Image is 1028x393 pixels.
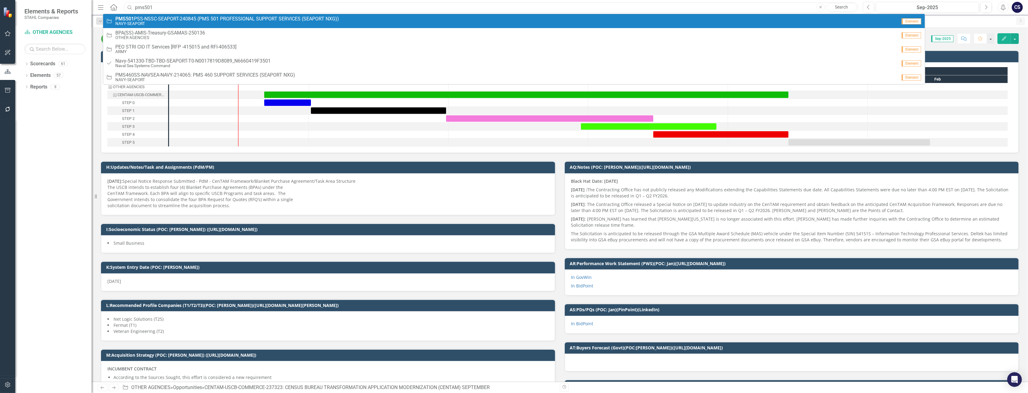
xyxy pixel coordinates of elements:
[902,60,921,67] span: Element
[3,7,14,18] img: ClearPoint Strategy
[122,107,135,115] div: STEP 1
[103,56,925,70] a: Navy-541330-TBD-TBD-SEAPORT-T0-N0017819D8089_N6660419F3501Naval Sea Systems CommandElement
[868,75,1008,83] div: Feb
[114,322,136,328] span: Fermat (T1)
[311,107,446,114] div: Task: Start date: 2025-10-01 End date: 2025-10-31
[115,44,236,50] span: PEO STRI CIO IT Services [RFP -415015 and RFI-406533]
[122,123,135,131] div: STEP 3
[107,278,121,284] span: [DATE]
[101,34,110,44] img: Active
[114,374,549,380] p: According to the Sources Sought, this effort is considered a new requirement
[571,215,1012,229] p: : [PERSON_NAME] has learned that [PERSON_NAME][US_STATE] is no longer associated with this effort...
[107,139,168,146] div: Task: Start date: 2026-01-14 End date: 2026-02-13
[107,83,168,91] div: OTHER AGENCIES
[115,49,236,54] small: ARMY
[107,366,157,372] strong: INCUMBENT CONTRACT
[264,92,788,98] div: Task: Start date: 2025-09-21 End date: 2026-01-14
[114,328,164,334] span: Veteran Engineering (T2)
[581,123,716,130] div: Task: Start date: 2025-11-29 End date: 2025-12-29
[653,131,788,138] div: Task: Start date: 2025-12-15 End date: 2026-01-14
[115,30,205,36] span: BPA(SS)-AMIS-Treasury-GSAMAS-250136
[24,44,85,54] input: Search Below...
[571,229,1012,243] p: The Solicitation is anticipated to be released through the GSA Multiple Award Schedule (MAS) vehi...
[570,165,1016,169] h3: AQ:Notes (POC: [PERSON_NAME])([URL][DOMAIN_NAME])
[115,63,271,68] small: Naval Sea Systems Command
[931,35,954,42] span: Sep-2025
[788,139,930,146] div: Task: Start date: 2026-01-14 End date: 2026-02-13
[826,3,857,12] a: Search
[115,21,339,26] small: NAVY-SEAPORT
[264,99,311,106] div: Task: Start date: 2025-09-21 End date: 2025-10-01
[204,384,490,390] div: CENTAM-USCB-COMMERCE-237323: CENSUS BUREAU TRANSFORMATION APPLICATION MODERNIZATION (CENTAM) SEPT...
[114,316,164,322] span: Net Logic Solutions (T2S)
[131,384,171,390] a: OTHER AGENCIES
[173,384,202,390] a: Opportunities
[115,72,295,78] span: PMS460SS-NAVSEA-NAVY-214065: PMS 460 SUPPORT SERVICES (SEAPORT NXG)
[58,61,68,67] div: 61
[24,15,78,20] small: STAHL Companies
[571,321,593,326] a: In BidPoint
[571,274,592,280] a: In GovWin
[571,283,593,289] a: In BidPoint
[571,200,1012,215] p: : The Contracting Office released a Special Notice on [DATE] to update industry on the CenTAM req...
[1012,2,1023,13] button: CS
[107,131,168,139] div: STEP 4
[106,165,552,169] h3: H:Updates/Notes/Task and Assignments (PdM/PM)
[446,115,653,122] div: Task: Start date: 2025-10-31 End date: 2025-12-15
[570,261,1016,266] h3: AR:Performance Work Statement (PWS)(POC: Jan)([URL][DOMAIN_NAME])
[878,4,977,11] div: Sep-2025
[571,216,585,222] strong: [DATE]
[122,384,555,391] div: » »
[106,303,552,308] h3: L:Recommended Profile Companies (T1/T2/T3)(POC: [PERSON_NAME])([URL][DOMAIN_NAME][PERSON_NAME])
[114,240,144,246] span: Small Business
[571,186,1012,200] p: The Contracting Office has not publicly released any Modifications extending the Capabilities Sta...
[115,16,134,22] strong: PMS501
[107,115,168,123] div: STEP 2
[50,84,60,89] div: 9
[107,107,168,115] div: STEP 1
[1007,372,1022,387] div: Open Intercom Messenger
[103,28,925,42] a: BPA(SS)-AMIS-Treasury-GSAMAS-250136OTHER AGENCIESElement
[122,131,135,139] div: STEP 4
[107,83,168,91] div: Task: OTHER AGENCIES Start date: 2025-09-21 End date: 2025-09-22
[54,73,63,78] div: 57
[122,115,135,123] div: STEP 2
[122,139,135,146] div: STEP 5
[902,18,921,24] span: Element
[570,307,1016,312] h3: AS:PDs/PQs (POC: Jan)(PinPoint)(LinkedIn)
[115,16,339,22] span: PSS-NSSC-SEAPORT-240845 (PMS 501 PROFESSIONAL SUPPORT SERVICES (SEAPORT NXG))
[570,345,1016,350] h3: AT:Buyers Forecast (Govt)(POC:[PERSON_NAME])([URL][DOMAIN_NAME])
[106,353,552,357] h3: M:Acquisition Strategy (POC: [PERSON_NAME]) ([URL][DOMAIN_NAME])
[30,72,51,79] a: Elements
[107,178,122,184] strong: [DATE]:
[115,58,271,64] span: Navy-541330-TBD-TBD-SEAPORT-T0-N0017819D8089_N6660419F3501
[571,187,587,193] strong: [DATE] :
[107,115,168,123] div: Task: Start date: 2025-10-31 End date: 2025-12-15
[122,99,135,107] div: STEP 0
[107,123,168,131] div: Task: Start date: 2025-11-29 End date: 2025-12-29
[876,2,979,13] button: Sep-2025
[107,131,168,139] div: Task: Start date: 2025-12-15 End date: 2026-01-14
[24,29,85,36] a: OTHER AGENCIES
[107,99,168,107] div: Task: Start date: 2025-09-21 End date: 2025-10-01
[24,8,78,15] span: Elements & Reports
[30,60,55,67] a: Scorecards
[124,2,858,13] input: Search ClearPoint...
[103,14,925,28] a: PMS501PSS-NSSC-SEAPORT-240845 (PMS 501 PROFESSIONAL SUPPORT SERVICES (SEAPORT NXG))NAVY-SEAPORTEl...
[107,123,168,131] div: STEP 3
[902,46,921,52] span: Element
[107,139,168,146] div: STEP 5
[107,99,168,107] div: STEP 0
[107,91,168,99] div: Task: Start date: 2025-09-21 End date: 2026-01-14
[117,91,166,99] div: CENTAM-USCB-COMMERCE-237323: CENSUS BUREAU TRANSFORMATION APPLICATION MODERNIZATION (CENTAM) SEPT...
[103,70,925,84] a: PMS460SS-NAVSEA-NAVY-214065: PMS 460 SUPPORT SERVICES (SEAPORT NXG)NAVY-SEAPORTElement
[902,32,921,38] span: Element
[571,201,585,207] strong: [DATE]
[571,178,618,184] strong: Black Hat Date: [DATE]
[106,265,552,269] h3: K:System Entry Date (POC: [PERSON_NAME])
[103,42,925,56] a: PEO STRI CIO IT Services [RFP -415015 and RFI-406533]ARMYElement
[106,227,552,232] h3: I:Socioeconomic Status (POC: [PERSON_NAME]) ([URL][DOMAIN_NAME])
[107,91,168,99] div: CENTAM-USCB-COMMERCE-237323: CENSUS BUREAU TRANSFORMATION APPLICATION MODERNIZATION (CENTAM) SEPT...
[107,178,549,209] p: Special Notice Response Submitted - PdM - CenTAM Framework/Blanket Purchase Agreement/Task Area S...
